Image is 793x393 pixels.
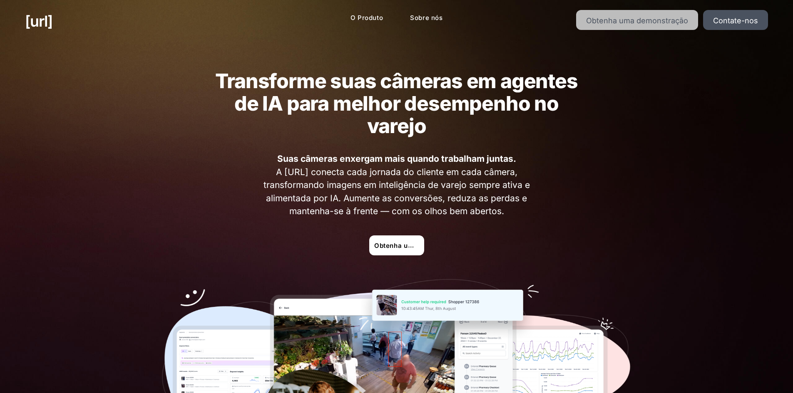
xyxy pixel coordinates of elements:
font: A [URL] conecta cada jornada do cliente em cada câmera, transformando imagens em inteligência de ... [264,167,530,217]
font: Suas câmeras enxergam mais quando trabalham juntas. [277,153,516,164]
a: Sobre nós [403,10,449,26]
a: Contate-nos [703,10,768,30]
a: [URL] [25,10,52,32]
a: Obtenha uma demonstração [369,235,424,255]
a: O Produto [344,10,390,26]
font: Transforme suas câmeras em agentes de IA para melhor desempenho no varejo [215,69,577,138]
font: Obtenha uma demonstração [586,16,688,25]
font: O Produto [351,14,383,22]
font: Contate-nos [713,16,758,25]
font: Sobre nós [410,14,442,22]
font: [URL] [25,12,52,30]
a: Obtenha uma demonstração [576,10,698,30]
font: Obtenha uma demonstração [374,241,466,250]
